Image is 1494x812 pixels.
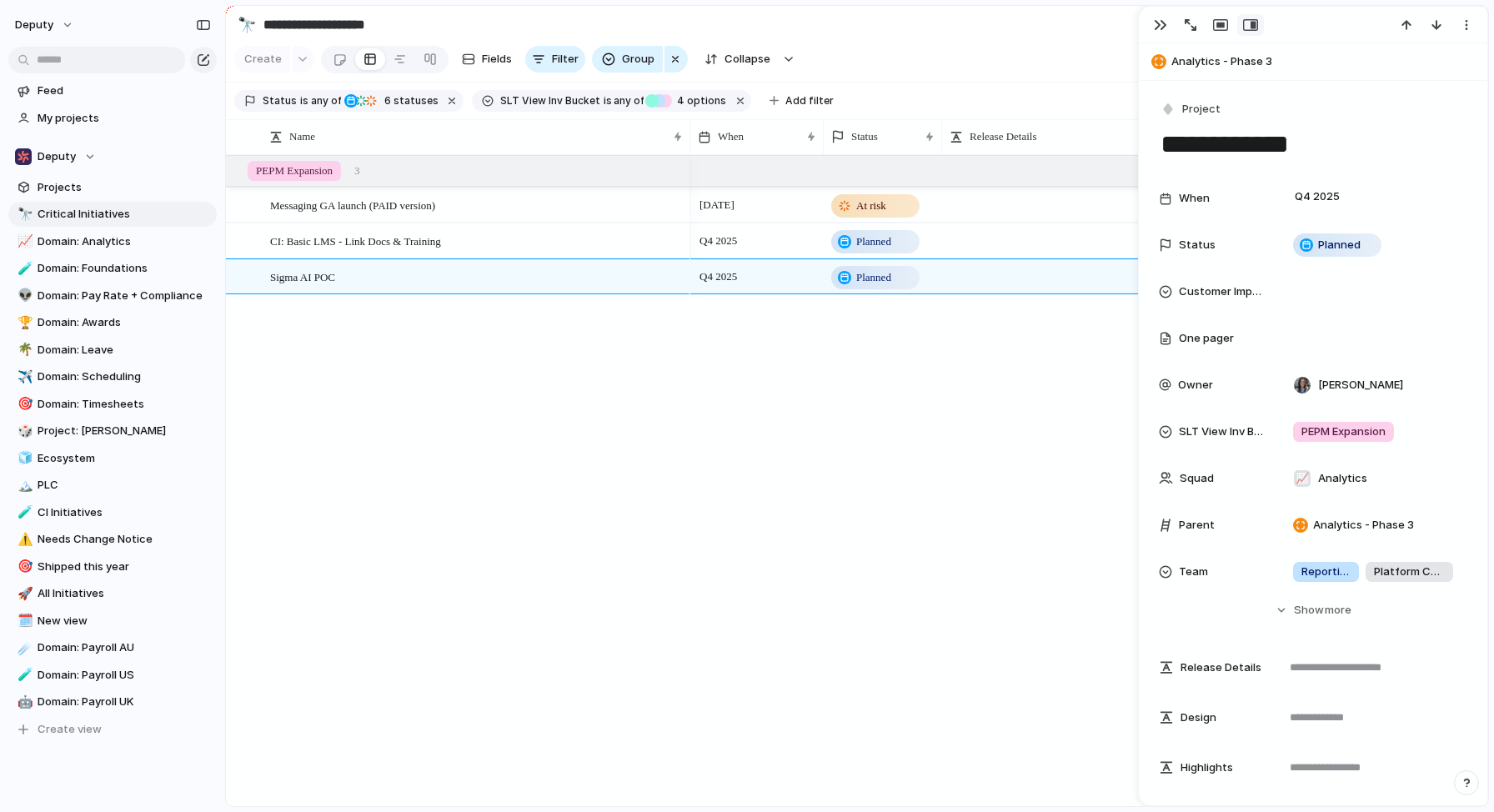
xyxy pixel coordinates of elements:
[1178,377,1213,393] span: Owner
[15,477,32,494] button: 🏔️
[8,229,217,254] a: 📈Domain: Analytics
[8,473,217,498] a: 🏔️PLC
[15,233,32,250] button: 📈
[15,667,32,684] button: 🧪
[233,12,260,38] button: 🔭
[8,12,83,38] button: deputy
[18,340,29,359] div: 🌴
[38,504,211,521] span: CI Initiatives
[18,665,29,684] div: 🧪
[18,422,29,441] div: 🎲
[18,557,29,576] div: 🎯
[1179,283,1266,300] span: Customer Impact
[18,313,29,333] div: 🏆
[343,92,442,110] button: 6 statuses
[8,364,217,389] a: ✈️Domain: Scheduling
[552,51,579,68] span: Filter
[1181,759,1233,776] span: Highlights
[1294,602,1324,619] span: Show
[38,721,102,738] span: Create view
[8,527,217,552] a: ⚠️Needs Change Notice
[785,93,834,108] span: Add filter
[15,613,32,629] button: 🗓️
[525,46,585,73] button: Filter
[1313,517,1414,534] span: Analytics - Phase 3
[672,93,726,108] span: options
[604,93,612,108] span: is
[18,232,29,251] div: 📈
[1171,53,1480,70] span: Analytics - Phase 3
[1301,564,1351,580] span: Reporting
[8,338,217,363] a: 🌴Domain: Leave
[8,310,217,335] a: 🏆Domain: Awards
[724,51,770,68] span: Collapse
[38,613,211,629] span: New view
[500,93,600,108] span: SLT View Inv Bucket
[38,342,211,358] span: Domain: Leave
[1291,187,1344,207] span: Q4 2025
[18,259,29,278] div: 🧪
[8,283,217,308] a: 👽Domain: Pay Rate + Compliance
[15,260,32,277] button: 🧪
[38,667,211,684] span: Domain: Payroll US
[15,585,32,602] button: 🚀
[695,195,739,215] span: [DATE]
[1318,470,1367,487] span: Analytics
[1301,424,1386,440] span: PEPM Expansion
[970,128,1037,145] span: Release Details
[38,179,211,196] span: Projects
[8,581,217,606] a: 🚀All Initiatives
[1318,237,1361,253] span: Planned
[18,639,29,658] div: ☄️
[263,93,297,108] span: Status
[297,92,344,110] button: isany of
[695,231,741,251] span: Q4 2025
[38,206,211,223] span: Critical Initiatives
[379,94,394,107] span: 6
[8,663,217,688] a: 🧪Domain: Payroll US
[38,110,211,127] span: My projects
[1179,424,1266,440] span: SLT View Inv Bucket
[8,202,217,227] a: 🔭Critical Initiatives
[1179,190,1210,207] span: When
[612,93,644,108] span: any of
[38,233,211,250] span: Domain: Analytics
[1179,237,1216,253] span: Status
[1181,709,1216,726] span: Design
[8,392,217,417] a: 🎯Domain: Timesheets
[15,17,53,33] span: deputy
[15,694,32,710] button: 🤖
[15,342,32,358] button: 🌴
[18,205,29,224] div: 🔭
[38,314,211,331] span: Domain: Awards
[18,503,29,522] div: 🧪
[8,446,217,471] div: 🧊Ecosystem
[38,396,211,413] span: Domain: Timesheets
[600,92,648,110] button: isany of
[8,554,217,579] a: 🎯Shipped this year
[38,585,211,602] span: All Initiatives
[8,256,217,281] a: 🧪Domain: Foundations
[15,559,32,575] button: 🎯
[8,106,217,131] a: My projects
[15,423,32,439] button: 🎲
[1179,564,1208,580] span: Team
[15,531,32,548] button: ⚠️
[8,635,217,660] a: ☄️Domain: Payroll AU
[672,94,687,107] span: 4
[8,689,217,714] a: 🤖Domain: Payroll UK
[38,694,211,710] span: Domain: Payroll UK
[18,530,29,549] div: ⚠️
[1374,564,1445,580] span: Platform Core
[18,449,29,468] div: 🧊
[8,78,217,103] a: Feed
[1159,595,1467,625] button: Showmore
